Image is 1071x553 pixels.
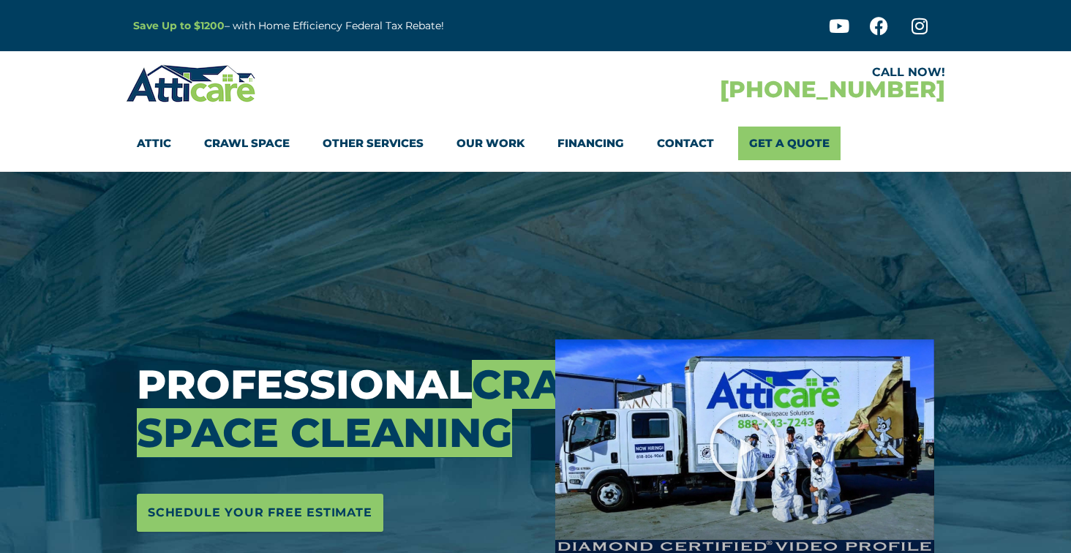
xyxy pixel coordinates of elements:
[557,127,624,160] a: Financing
[535,67,945,78] div: CALL NOW!
[137,360,633,457] span: Crawl Space Cleaning
[204,127,290,160] a: Crawl Space
[708,410,781,483] div: Play Video
[133,18,607,34] p: – with Home Efficiency Federal Tax Rebate!
[148,501,372,524] span: Schedule Your Free Estimate
[738,127,841,160] a: Get A Quote
[137,494,383,532] a: Schedule Your Free Estimate
[133,19,225,32] a: Save Up to $1200
[323,127,424,160] a: Other Services
[657,127,714,160] a: Contact
[456,127,525,160] a: Our Work
[137,127,934,160] nav: Menu
[137,361,533,457] h3: Professional
[137,127,171,160] a: Attic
